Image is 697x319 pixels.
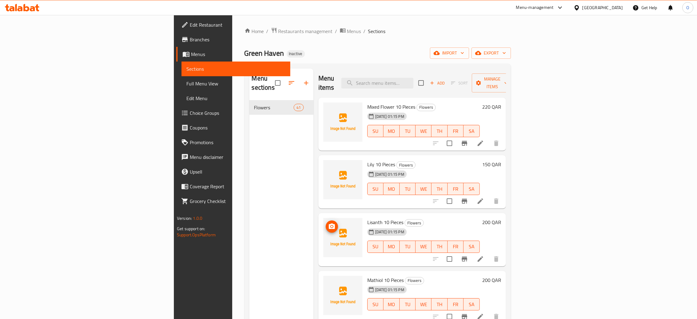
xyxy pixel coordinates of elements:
[476,49,506,57] span: export
[177,225,205,233] span: Get support on:
[190,197,285,205] span: Grocery Checklist
[418,185,429,193] span: WE
[466,242,477,251] span: SA
[582,4,623,11] div: [GEOGRAPHIC_DATA]
[176,150,290,164] a: Menu disclaimer
[373,287,407,293] span: [DATE] 01:15 PM
[367,125,383,137] button: SU
[402,185,413,193] span: TU
[278,28,333,35] span: Restaurants management
[448,125,464,137] button: FR
[448,183,464,195] button: FR
[341,78,413,88] input: search
[430,47,469,59] button: import
[176,47,290,62] a: Menus
[367,218,403,227] span: Lisanth 10 Pieces
[176,17,290,32] a: Edit Restaurant
[190,109,285,117] span: Choice Groups
[457,252,472,266] button: Branch-specific-item
[489,194,504,208] button: delete
[457,194,472,208] button: Branch-specific-item
[464,241,479,253] button: SA
[434,185,445,193] span: TH
[323,276,362,315] img: Mathiol 10 Pieces
[193,214,202,222] span: 1.0.0
[190,183,285,190] span: Coverage Report
[472,73,513,92] button: Manage items
[373,171,407,177] span: [DATE] 01:15 PM
[450,300,461,309] span: FR
[244,27,511,35] nav: breadcrumb
[364,28,366,35] li: /
[176,179,290,194] a: Coverage Report
[383,125,399,137] button: MO
[489,136,504,151] button: delete
[367,160,395,169] span: Lily 10 Pieces
[182,91,290,106] a: Edit Menu
[386,300,397,309] span: MO
[464,183,479,195] button: SA
[434,242,445,251] span: TH
[367,102,415,111] span: Mixed Flower 10 Pieces
[686,4,689,11] span: O
[434,300,445,309] span: TH
[443,195,456,208] span: Select to update
[367,298,383,310] button: SU
[318,74,334,92] h2: Menu items
[176,32,290,47] a: Branches
[402,127,413,136] span: TU
[427,78,447,88] button: Add
[271,27,333,35] a: Restaurants management
[416,104,436,111] div: Flowers
[190,36,285,43] span: Branches
[448,298,464,310] button: FR
[177,231,216,239] a: Support.OpsPlatform
[400,183,416,195] button: TU
[323,218,362,257] img: Lisanth 10 Pieces
[405,220,424,227] span: Flowers
[182,62,290,76] a: Sections
[448,241,464,253] button: FR
[396,161,416,169] div: Flowers
[190,153,285,161] span: Menu disclaimer
[400,298,416,310] button: TU
[405,277,424,284] span: Flowers
[457,136,472,151] button: Branch-specific-item
[383,298,399,310] button: MO
[299,76,314,90] button: Add section
[402,242,413,251] span: TU
[477,140,484,147] a: Edit menu item
[450,185,461,193] span: FR
[418,242,429,251] span: WE
[516,4,554,11] div: Menu-management
[177,214,192,222] span: Version:
[176,135,290,150] a: Promotions
[431,125,447,137] button: TH
[466,185,477,193] span: SA
[466,127,477,136] span: SA
[402,300,413,309] span: TU
[323,103,362,142] img: Mixed Flower 10 Pieces
[443,253,456,265] span: Select to update
[294,105,303,111] span: 41
[373,114,407,119] span: [DATE] 01:15 PM
[254,104,294,111] span: Flowers
[176,120,290,135] a: Coupons
[347,28,361,35] span: Menus
[464,125,479,137] button: SA
[450,242,461,251] span: FR
[326,220,338,233] button: upload picture
[383,241,399,253] button: MO
[477,75,508,91] span: Manage items
[400,241,416,253] button: TU
[482,160,501,169] h6: 150 QAR
[190,124,285,131] span: Coupons
[482,218,501,227] h6: 200 QAR
[370,185,381,193] span: SU
[323,160,362,199] img: Lily 10 Pieces
[190,139,285,146] span: Promotions
[368,28,386,35] span: Sections
[415,77,427,89] span: Select section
